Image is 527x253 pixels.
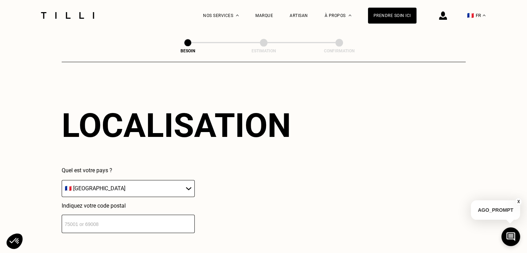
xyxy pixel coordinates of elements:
[368,8,416,24] a: Prendre soin ici
[153,49,222,53] div: Besoin
[38,12,97,19] img: Logo du service de couturière Tilli
[290,13,308,18] a: Artisan
[471,200,520,220] p: AGO_PROMPT
[515,198,522,206] button: X
[236,15,239,16] img: Menu déroulant
[229,49,298,53] div: Estimation
[62,167,195,174] p: Quel est votre pays ?
[467,12,474,19] span: 🇫🇷
[62,202,195,209] p: Indiquez votre code postal
[483,15,485,16] img: menu déroulant
[255,13,273,18] a: Marque
[439,11,447,20] img: icône connexion
[62,215,195,233] input: 75001 or 69008
[349,15,351,16] img: Menu déroulant à propos
[62,106,291,145] div: Localisation
[305,49,374,53] div: Confirmation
